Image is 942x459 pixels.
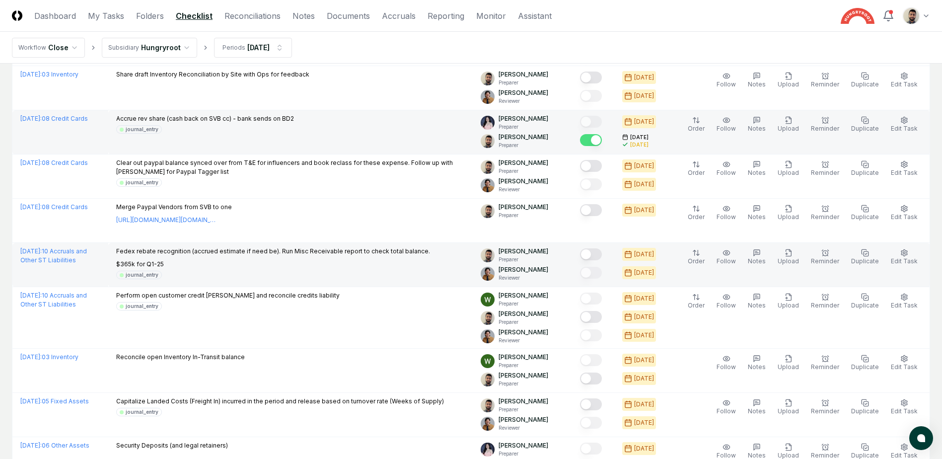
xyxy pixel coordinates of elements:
span: Edit Task [891,407,918,415]
img: d09822cc-9b6d-4858-8d66-9570c114c672_214030b4-299a-48fd-ad93-fc7c7aef54c6.png [481,311,495,325]
span: Follow [717,125,736,132]
button: Mark complete [580,354,602,366]
span: Follow [717,452,736,459]
span: Notes [748,452,766,459]
button: Order [686,291,707,312]
button: Reminder [809,291,841,312]
button: Reminder [809,353,841,374]
button: Upload [776,291,801,312]
span: Notes [748,257,766,265]
button: Duplicate [849,353,881,374]
button: Notes [746,291,768,312]
span: [DATE] : [20,203,42,211]
button: Mark complete [580,72,602,83]
img: Logo [12,10,22,21]
button: Mark complete [580,311,602,323]
span: Upload [778,257,799,265]
button: Mark complete [580,160,602,172]
div: [DATE] [634,206,654,215]
img: ACg8ocIj8Ed1971QfF93IUVvJX6lPm3y0CRToLvfAg4p8TYQk6NAZIo=s96-c [481,178,495,192]
span: [DATE] : [20,247,42,255]
p: [PERSON_NAME] [499,70,548,79]
p: Preparer [499,318,548,326]
p: Reviewer [499,337,548,344]
img: ACg8ocIK_peNeqvot3Ahh9567LsVhi0q3GD2O_uFDzmfmpbAfkCWeQ=s96-c [481,293,495,306]
button: Duplicate [849,397,881,418]
div: [DATE] [634,444,654,453]
span: Duplicate [851,213,879,221]
button: Notes [746,203,768,224]
span: Upload [778,407,799,415]
p: Share draft Inventory Reconciliation by Site with Ops for feedback [116,70,309,79]
button: Upload [776,397,801,418]
span: Follow [717,169,736,176]
button: Duplicate [849,291,881,312]
p: [PERSON_NAME] [499,371,548,380]
span: Order [688,302,705,309]
a: [DATE]:06 Other Assets [20,442,89,449]
div: [DATE] [634,73,654,82]
span: Upload [778,302,799,309]
span: Edit Task [891,169,918,176]
a: [DATE]:08 Credit Cards [20,159,88,166]
span: Upload [778,169,799,176]
button: Upload [776,70,801,91]
p: Preparer [499,450,548,458]
button: Duplicate [849,247,881,268]
p: Reconcile open Inventory In-Transit balance [116,353,245,362]
span: Edit Task [891,213,918,221]
a: My Tasks [88,10,124,22]
a: Checklist [176,10,213,22]
span: Edit Task [891,452,918,459]
button: Upload [776,203,801,224]
p: Reviewer [499,186,548,193]
button: Mark complete [580,90,602,102]
a: Reconciliations [224,10,281,22]
span: Follow [717,363,736,371]
button: Mark complete [580,293,602,305]
p: Reviewer [499,424,548,432]
span: Upload [778,80,799,88]
div: [DATE] [634,294,654,303]
span: Reminder [811,302,839,309]
button: Notes [746,353,768,374]
a: Assistant [518,10,552,22]
span: [DATE] : [20,397,42,405]
a: Folders [136,10,164,22]
button: Edit Task [889,353,920,374]
span: Notes [748,363,766,371]
p: Perform open customer credit [PERSON_NAME] and reconcile credits liability [116,291,340,300]
button: Notes [746,114,768,135]
span: [DATE] : [20,353,42,361]
button: Upload [776,158,801,179]
button: Mark complete [580,398,602,410]
button: Order [686,203,707,224]
button: Mark complete [580,178,602,190]
button: Follow [715,291,738,312]
a: Monitor [476,10,506,22]
span: Reminder [811,213,839,221]
p: Capitalize Landed Costs (Freight In) incurred in the period and release based on turnover rate (W... [116,397,444,406]
button: Mark complete [580,417,602,429]
p: Preparer [499,123,548,131]
div: journal_entry [126,408,158,416]
div: journal_entry [126,179,158,186]
div: [DATE] [634,91,654,100]
button: Duplicate [849,158,881,179]
span: Reminder [811,257,839,265]
button: Notes [746,70,768,91]
span: Notes [748,169,766,176]
img: d09822cc-9b6d-4858-8d66-9570c114c672_214030b4-299a-48fd-ad93-fc7c7aef54c6.png [481,72,495,85]
div: Subsidiary [108,43,139,52]
img: d09822cc-9b6d-4858-8d66-9570c114c672_214030b4-299a-48fd-ad93-fc7c7aef54c6.png [481,160,495,174]
img: d09822cc-9b6d-4858-8d66-9570c114c672_214030b4-299a-48fd-ad93-fc7c7aef54c6.png [481,134,495,148]
a: [DATE]:03 Inventory [20,353,78,361]
p: Reviewer [499,97,548,105]
span: Duplicate [851,363,879,371]
button: Edit Task [889,158,920,179]
button: Duplicate [849,70,881,91]
img: ACg8ocIK_peNeqvot3Ahh9567LsVhi0q3GD2O_uFDzmfmpbAfkCWeQ=s96-c [481,354,495,368]
p: [PERSON_NAME] [499,265,548,274]
button: Edit Task [889,247,920,268]
button: Notes [746,247,768,268]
